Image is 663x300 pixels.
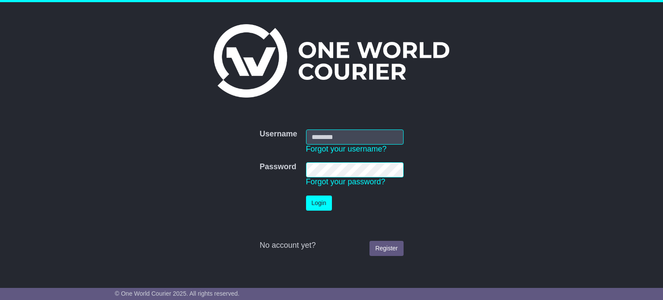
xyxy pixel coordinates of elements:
[259,241,403,250] div: No account yet?
[306,145,387,153] a: Forgot your username?
[306,177,385,186] a: Forgot your password?
[259,129,297,139] label: Username
[369,241,403,256] a: Register
[259,162,296,172] label: Password
[115,290,240,297] span: © One World Courier 2025. All rights reserved.
[306,196,332,211] button: Login
[214,24,449,98] img: One World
